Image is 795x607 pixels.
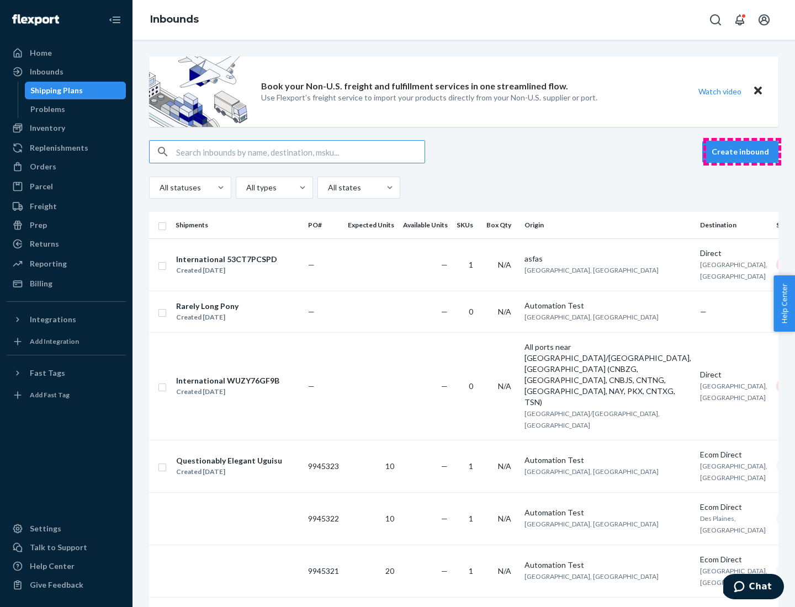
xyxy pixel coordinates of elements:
[524,572,659,581] span: [GEOGRAPHIC_DATA], [GEOGRAPHIC_DATA]
[441,514,448,523] span: —
[700,260,767,280] span: [GEOGRAPHIC_DATA], [GEOGRAPHIC_DATA]
[700,567,767,587] span: [GEOGRAPHIC_DATA], [GEOGRAPHIC_DATA]
[7,44,126,62] a: Home
[30,561,75,572] div: Help Center
[30,85,83,96] div: Shipping Plans
[176,265,277,276] div: Created [DATE]
[700,382,767,402] span: [GEOGRAPHIC_DATA], [GEOGRAPHIC_DATA]
[176,455,282,466] div: Questionably Elegant Uguisu
[469,260,473,269] span: 1
[498,566,511,576] span: N/A
[7,63,126,81] a: Inbounds
[308,381,315,391] span: —
[7,158,126,175] a: Orders
[469,461,473,471] span: 1
[25,82,126,99] a: Shipping Plans
[469,566,473,576] span: 1
[700,369,767,380] div: Direct
[524,342,691,408] div: All ports near [GEOGRAPHIC_DATA]/[GEOGRAPHIC_DATA], [GEOGRAPHIC_DATA] (CNBZG, [GEOGRAPHIC_DATA], ...
[498,461,511,471] span: N/A
[104,9,126,31] button: Close Navigation
[30,66,63,77] div: Inbounds
[30,201,57,212] div: Freight
[308,260,315,269] span: —
[30,220,47,231] div: Prep
[304,440,343,492] td: 9945323
[12,14,59,25] img: Flexport logo
[524,507,691,518] div: Automation Test
[7,119,126,137] a: Inventory
[498,307,511,316] span: N/A
[30,314,76,325] div: Integrations
[308,307,315,316] span: —
[176,466,282,477] div: Created [DATE]
[700,462,767,482] span: [GEOGRAPHIC_DATA], [GEOGRAPHIC_DATA]
[700,307,707,316] span: —
[385,514,394,523] span: 10
[7,364,126,382] button: Fast Tags
[524,560,691,571] div: Automation Test
[141,4,208,36] ol: breadcrumbs
[524,300,691,311] div: Automation Test
[441,461,448,471] span: —
[524,409,660,429] span: [GEOGRAPHIC_DATA]/[GEOGRAPHIC_DATA], [GEOGRAPHIC_DATA]
[7,311,126,328] button: Integrations
[327,182,328,193] input: All states
[343,212,399,238] th: Expected Units
[176,386,279,397] div: Created [DATE]
[7,386,126,404] a: Add Fast Tag
[30,337,79,346] div: Add Integration
[30,278,52,289] div: Billing
[30,390,70,400] div: Add Fast Tag
[7,255,126,273] a: Reporting
[30,258,67,269] div: Reporting
[524,455,691,466] div: Automation Test
[700,449,767,460] div: Ecom Direct
[441,307,448,316] span: —
[773,275,795,332] button: Help Center
[176,375,279,386] div: International WUZY76GF9B
[176,312,239,323] div: Created [DATE]
[30,161,56,172] div: Orders
[7,333,126,350] a: Add Integration
[304,545,343,597] td: 9945321
[7,557,126,575] a: Help Center
[261,92,597,103] p: Use Flexport’s freight service to import your products directly from your Non-U.S. supplier or port.
[498,260,511,269] span: N/A
[30,142,88,153] div: Replenishments
[700,514,766,534] span: Des Plaines, [GEOGRAPHIC_DATA]
[700,502,767,513] div: Ecom Direct
[7,275,126,292] a: Billing
[441,381,448,391] span: —
[7,139,126,157] a: Replenishments
[469,381,473,391] span: 0
[7,198,126,215] a: Freight
[520,212,696,238] th: Origin
[524,266,659,274] span: [GEOGRAPHIC_DATA], [GEOGRAPHIC_DATA]
[469,514,473,523] span: 1
[30,181,53,192] div: Parcel
[7,178,126,195] a: Parcel
[7,539,126,556] button: Talk to Support
[452,212,482,238] th: SKUs
[304,212,343,238] th: PO#
[753,9,775,31] button: Open account menu
[25,100,126,118] a: Problems
[171,212,304,238] th: Shipments
[176,254,277,265] div: International 53CT7PCSPD
[304,492,343,545] td: 9945322
[441,566,448,576] span: —
[30,123,65,134] div: Inventory
[441,260,448,269] span: —
[30,104,65,115] div: Problems
[245,182,246,193] input: All types
[723,574,784,601] iframe: Opens a widget where you can chat to one of our agents
[704,9,727,31] button: Open Search Box
[498,381,511,391] span: N/A
[176,141,425,163] input: Search inbounds by name, destination, msku...
[7,235,126,253] a: Returns
[524,520,659,528] span: [GEOGRAPHIC_DATA], [GEOGRAPHIC_DATA]
[150,13,199,25] a: Inbounds
[30,523,61,534] div: Settings
[691,83,749,99] button: Watch video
